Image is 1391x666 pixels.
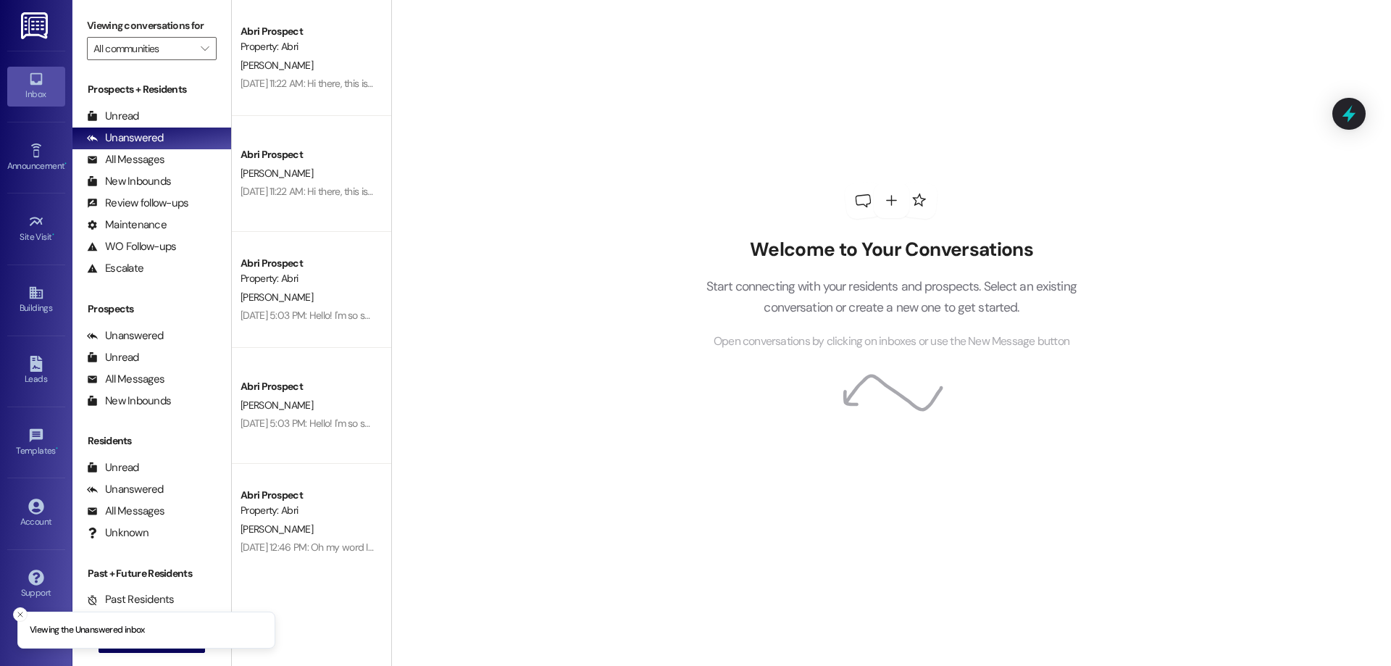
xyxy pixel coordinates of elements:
div: Past + Future Residents [72,566,231,581]
div: All Messages [87,372,164,387]
a: Support [7,565,65,604]
i:  [201,43,209,54]
a: Buildings [7,280,65,320]
span: [PERSON_NAME] [241,399,313,412]
div: Past Residents [87,592,175,607]
div: Property: Abri [241,503,375,518]
a: Templates • [7,423,65,462]
span: [PERSON_NAME] [241,167,313,180]
span: [PERSON_NAME] [241,59,313,72]
span: • [64,159,67,169]
div: Abri Prospect [241,147,375,162]
div: WO Follow-ups [87,239,176,254]
span: [PERSON_NAME] [241,291,313,304]
div: Property: Abri [241,271,375,286]
input: All communities [93,37,193,60]
label: Viewing conversations for [87,14,217,37]
div: Unknown [87,525,149,541]
div: Unanswered [87,482,164,497]
div: [DATE] 5:03 PM: Hello! I'm so sorry, I was having a bit of trouble loading the contract, and I wa... [241,417,888,430]
span: Open conversations by clicking on inboxes or use the New Message button [714,333,1069,351]
span: • [52,230,54,240]
div: Escalate [87,261,143,276]
div: Unanswered [87,328,164,344]
div: Abri Prospect [241,24,375,39]
div: Prospects [72,301,231,317]
a: Leads [7,351,65,391]
span: • [56,444,58,454]
div: New Inbounds [87,394,171,409]
div: Prospects + Residents [72,82,231,97]
div: All Messages [87,504,164,519]
button: Close toast [13,607,28,622]
h2: Welcome to Your Conversations [684,238,1098,262]
div: [DATE] 11:22 AM: Hi there, this is [PERSON_NAME], I was set to check in early [DATE] and no one i... [241,77,1028,90]
div: New Inbounds [87,174,171,189]
span: [PERSON_NAME] [241,523,313,536]
p: Viewing the Unanswered inbox [30,624,145,637]
div: Unread [87,460,139,475]
div: Unread [87,109,139,124]
a: Inbox [7,67,65,106]
div: Maintenance [87,217,167,233]
div: All Messages [87,152,164,167]
div: Unanswered [87,130,164,146]
div: Abri Prospect [241,256,375,271]
div: [DATE] 11:22 AM: Hi there, this is [PERSON_NAME], I was set to check in early [DATE] and no one i... [241,185,1028,198]
div: Unread [87,350,139,365]
p: Start connecting with your residents and prospects. Select an existing conversation or create a n... [684,276,1098,317]
div: Property: Abri [241,39,375,54]
div: Abri Prospect [241,379,375,394]
div: Abri Prospect [241,488,375,503]
a: Site Visit • [7,209,65,249]
a: Account [7,494,65,533]
div: [DATE] 12:46 PM: Oh my word I'm sorry I didn't even realize that [241,541,500,554]
div: [DATE] 5:03 PM: Hello! I'm so sorry, I was having a bit of trouble loading the contract, and I wa... [241,309,888,322]
div: Review follow-ups [87,196,188,211]
div: Residents [72,433,231,449]
img: ResiDesk Logo [21,12,51,39]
